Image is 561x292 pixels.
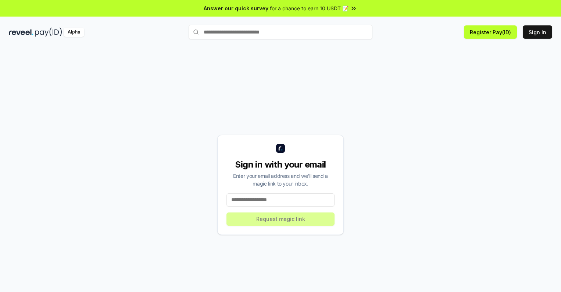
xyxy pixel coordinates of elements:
button: Register Pay(ID) [464,25,517,39]
div: Sign in with your email [226,159,335,170]
div: Alpha [64,28,84,37]
span: for a chance to earn 10 USDT 📝 [270,4,349,12]
img: logo_small [276,144,285,153]
span: Answer our quick survey [204,4,268,12]
img: reveel_dark [9,28,33,37]
img: pay_id [35,28,62,37]
button: Sign In [523,25,552,39]
div: Enter your email address and we’ll send a magic link to your inbox. [226,172,335,187]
